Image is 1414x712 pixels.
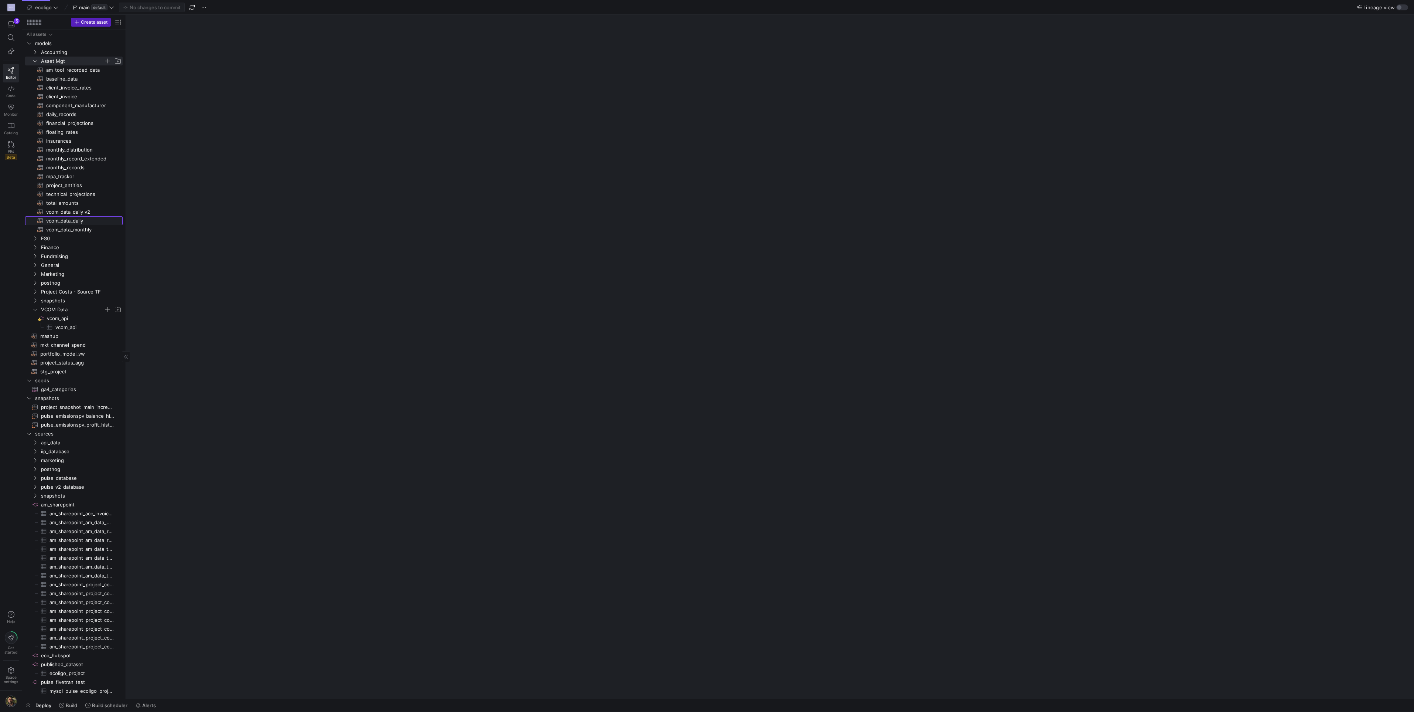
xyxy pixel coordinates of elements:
[41,279,122,287] span: posthog
[25,323,123,332] div: Press SPACE to select this row.
[25,314,123,323] a: vcom_api​​​​​​​​
[49,554,114,562] span: am_sharepoint_am_data_table_fx​​​​​​​​​
[25,83,123,92] div: Press SPACE to select this row.
[41,483,122,491] span: pulse_v2_database
[25,287,123,296] div: Press SPACE to select this row.
[6,94,16,98] span: Code
[41,234,122,243] span: ESG
[35,430,122,438] span: sources
[25,110,123,119] div: Press SPACE to select this row.
[25,562,123,571] div: Press SPACE to select this row.
[49,509,114,518] span: am_sharepoint_acc_invoices_consolidated_tab​​​​​​​​​
[25,642,123,651] a: am_sharepoint_project_costs_project_costs​​​​​​​​​
[41,412,114,420] span: pulse_emissionspv_balance_historical​​​​​​​
[4,130,18,135] span: Catalog
[5,154,17,160] span: Beta
[3,101,19,119] a: Monitor
[46,199,114,207] span: total_amounts​​​​​​​​​​
[25,660,123,669] div: Press SPACE to select this row.
[25,163,123,172] div: Press SPACE to select this row.
[25,358,123,367] div: Press SPACE to select this row.
[47,314,122,323] span: vcom_api​​​​​​​​
[25,616,123,624] a: am_sharepoint_project_costs_omcontracts​​​​​​​​​
[25,633,123,642] div: Press SPACE to select this row.
[92,702,127,708] span: Build scheduler
[25,598,123,607] a: am_sharepoint_project_costs_epra​​​​​​​​​
[25,358,123,367] a: project_status_agg​​​​​​​​​​
[25,509,123,518] div: Press SPACE to select this row.
[49,545,114,553] span: am_sharepoint_am_data_table_baseline​​​​​​​​​
[41,48,122,57] span: Accounting
[25,349,123,358] a: portfolio_model_vw​​​​​​​​​​
[5,695,17,707] img: https://storage.googleapis.com/y42-prod-data-exchange/images/7e7RzXvUWcEhWhf8BYUbRCghczaQk4zBh2Nv...
[41,421,114,429] span: pulse_emissionspv_profit_historical​​​​​​​
[35,702,51,708] span: Deploy
[25,518,123,527] div: Press SPACE to select this row.
[25,181,123,190] div: Press SPACE to select this row.
[41,492,122,500] span: snapshots
[25,669,123,678] div: Press SPACE to select this row.
[25,74,123,83] a: baseline_data​​​​​​​​​​
[25,234,123,243] div: Press SPACE to select this row.
[25,154,123,163] a: monthly_record_extended​​​​​​​​​​
[25,332,123,340] a: mashup​​​​​​​​​​
[25,394,123,403] div: Press SPACE to select this row.
[25,553,123,562] div: Press SPACE to select this row.
[41,305,104,314] span: VCOM Data
[25,660,123,669] a: published_dataset​​​​​​​​
[3,119,19,138] a: Catalog
[25,199,123,207] div: Press SPACE to select this row.
[46,84,114,92] span: client_invoice_rates​​​​​​​​​​
[6,75,16,79] span: Editor
[25,340,123,349] a: mkt_channel_spend​​​​​​​​​​
[4,675,18,684] span: Space settings
[25,456,123,465] div: Press SPACE to select this row.
[25,411,123,420] a: pulse_emissionspv_balance_historical​​​​​​​
[41,678,122,686] span: pulse_fivetran_test​​​​​​​​
[25,447,123,456] div: Press SPACE to select this row.
[25,340,123,349] div: Press SPACE to select this row.
[25,83,123,92] a: client_invoice_rates​​​​​​​​​​
[25,571,123,580] div: Press SPACE to select this row.
[25,119,123,128] a: financial_projections​​​​​​​​​​
[25,101,123,110] div: Press SPACE to select this row.
[82,699,131,712] button: Build scheduler
[40,359,114,367] span: project_status_agg​​​​​​​​​​
[25,385,123,394] div: Press SPACE to select this row.
[46,66,114,74] span: am_tool_recorded_data​​​​​​​​​​
[25,536,123,545] a: am_sharepoint_am_data_recorded_data_pre_2024​​​​​​​​​
[25,491,123,500] div: Press SPACE to select this row.
[8,149,14,153] span: PRs
[25,332,123,340] div: Press SPACE to select this row.
[25,420,123,429] a: pulse_emissionspv_profit_historical​​​​​​​
[25,367,123,376] div: Press SPACE to select this row.
[25,385,123,394] a: ga4_categories​​​​​​
[49,563,114,571] span: am_sharepoint_am_data_table_gef​​​​​​​​​
[41,270,122,278] span: Marketing
[25,624,123,633] div: Press SPACE to select this row.
[4,112,18,116] span: Monitor
[25,527,123,536] a: am_sharepoint_am_data_recorded_data_post_2024​​​​​​​​​
[25,598,123,607] div: Press SPACE to select this row.
[25,145,123,154] a: monthly_distribution​​​​​​​​​​
[25,500,123,509] a: am_sharepoint​​​​​​​​
[25,314,123,323] div: Press SPACE to select this row.
[25,482,123,491] div: Press SPACE to select this row.
[25,305,123,314] div: Press SPACE to select this row.
[55,323,114,332] span: vcom_api​​​​​​​​​
[25,624,123,633] a: am_sharepoint_project_costs_ominvoices​​​​​​​​​
[25,686,123,695] a: mysql_pulse_ecoligo_project​​​​​​​​​
[25,589,123,598] a: am_sharepoint_project_costs_aar​​​​​​​​​
[25,145,123,154] div: Press SPACE to select this row.
[49,643,114,651] span: am_sharepoint_project_costs_project_costs​​​​​​​​​
[25,207,123,216] div: Press SPACE to select this row.
[25,562,123,571] a: am_sharepoint_am_data_table_gef​​​​​​​​​
[40,341,114,349] span: mkt_channel_spend​​​​​​​​​​
[25,518,123,527] a: am_sharepoint_am_data_mpa_detail​​​​​​​​​
[25,136,123,145] div: Press SPACE to select this row.
[41,465,122,474] span: posthog
[25,545,123,553] div: Press SPACE to select this row.
[41,501,122,509] span: am_sharepoint​​​​​​​​
[3,18,19,31] button: 5
[25,589,123,598] div: Press SPACE to select this row.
